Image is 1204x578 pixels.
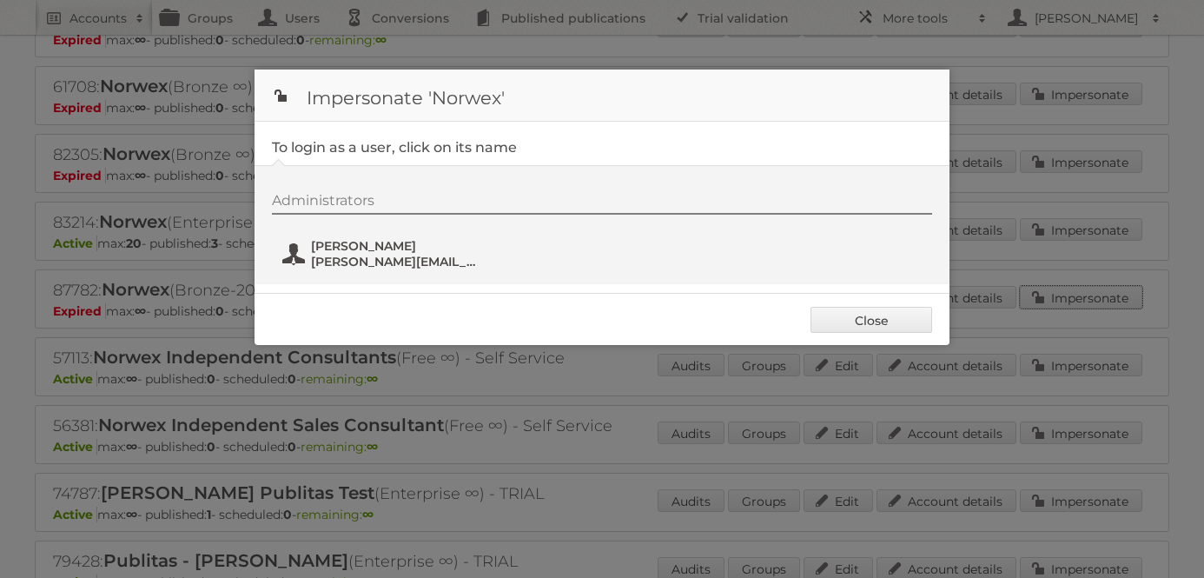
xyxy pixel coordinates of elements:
[281,236,485,271] button: [PERSON_NAME] [PERSON_NAME][EMAIL_ADDRESS][PERSON_NAME][PERSON_NAME][DOMAIN_NAME]
[272,139,517,156] legend: To login as a user, click on its name
[311,254,480,269] span: [PERSON_NAME][EMAIL_ADDRESS][PERSON_NAME][PERSON_NAME][DOMAIN_NAME]
[810,307,932,333] a: Close
[272,192,932,215] div: Administrators
[311,238,480,254] span: [PERSON_NAME]
[255,70,949,122] h1: Impersonate 'Norwex'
